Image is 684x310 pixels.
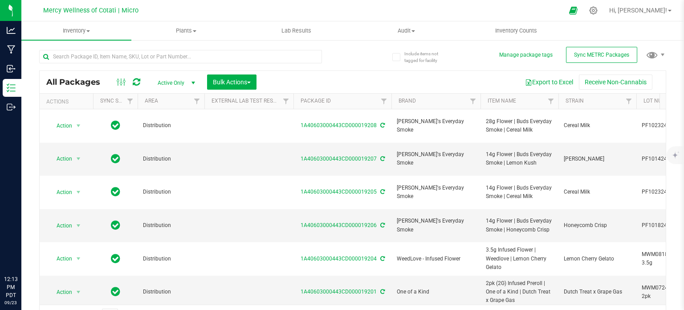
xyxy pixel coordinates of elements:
div: Manage settings [588,6,599,15]
span: In Sync [111,285,120,298]
iframe: Resource center [9,239,36,265]
button: Export to Excel [519,74,579,90]
span: Lab Results [269,27,323,35]
span: Sync from Compliance System [379,289,385,295]
a: Filter [622,94,636,109]
a: 1A40603000443CD000019205 [301,189,377,195]
span: Dutch Treat x Grape Gas [564,288,631,296]
span: Action [49,252,73,265]
span: Action [49,219,73,232]
span: Sync METRC Packages [574,52,629,58]
button: Manage package tags [499,51,553,59]
a: Item Name [488,98,516,104]
span: Distribution [143,121,199,130]
span: One of a Kind [397,288,475,296]
span: select [73,186,84,198]
span: [PERSON_NAME] [564,155,631,163]
span: All Packages [46,77,109,87]
a: Lab Results [241,21,351,40]
span: Honeycomb Crisp [564,221,631,230]
span: In Sync [111,186,120,198]
a: Package ID [301,98,331,104]
span: 2pk (2G) Infused Preroll | One of a Kind | Dutch Treat x Grape Gas [486,279,553,305]
span: Action [49,286,73,298]
a: External Lab Test Result [212,98,281,104]
span: Action [49,153,73,165]
inline-svg: Manufacturing [7,45,16,54]
span: Inventory [21,27,131,35]
span: In Sync [111,252,120,265]
span: Distribution [143,288,199,296]
span: Distribution [143,255,199,263]
span: In Sync [111,219,120,231]
span: Action [49,120,73,132]
span: In Sync [111,119,120,132]
a: Strain [566,98,584,104]
a: Filter [190,94,204,109]
span: Sync from Compliance System [379,156,385,162]
span: Open Ecommerce Menu [563,2,583,19]
a: 1A40603000443CD000019206 [301,222,377,228]
p: 12:13 PM PDT [4,275,17,299]
span: [PERSON_NAME]'s Everyday Smoke [397,150,475,167]
inline-svg: Inbound [7,64,16,73]
a: Filter [279,94,293,109]
span: Distribution [143,155,199,163]
a: Filter [123,94,138,109]
span: Hi, [PERSON_NAME]! [609,7,667,14]
span: WeedLove - Infused Flower [397,255,475,263]
span: [PERSON_NAME]'s Everyday Smoke [397,217,475,234]
span: Audit [352,27,461,35]
a: Inventory Counts [461,21,571,40]
span: 14g Flower | Buds Everyday Smoke | Lemon Kush [486,150,553,167]
span: Action [49,186,73,198]
span: Sync from Compliance System [379,256,385,262]
p: 09/23 [4,299,17,306]
span: Plants [132,27,241,35]
span: Cereal Milk [564,121,631,130]
inline-svg: Analytics [7,26,16,35]
span: select [73,120,84,132]
span: Inventory Counts [483,27,549,35]
span: Cereal Milk [564,188,631,196]
span: 28g Flower | Buds Everyday Smoke | Cereal Milk [486,117,553,134]
inline-svg: Inventory [7,83,16,92]
a: Filter [377,94,391,109]
span: Mercy Wellness of Cotati | Micro [43,7,138,14]
a: 1A40603000443CD000019208 [301,122,377,128]
span: 14g Flower | Buds Everyday Smoke | Cereal Milk [486,184,553,201]
span: Sync from Compliance System [379,122,385,128]
span: Bulk Actions [213,79,251,86]
span: In Sync [111,153,120,165]
a: Brand [399,98,416,104]
a: Inventory [21,21,131,40]
a: Lot Number [643,98,676,104]
span: select [73,286,84,298]
a: 1A40603000443CD000019201 [301,289,377,295]
a: Plants [131,21,241,40]
button: Sync METRC Packages [566,47,637,63]
span: Distribution [143,188,199,196]
button: Bulk Actions [207,74,256,90]
div: Actions [46,99,90,105]
a: Filter [466,94,480,109]
iframe: Resource center unread badge [26,237,37,248]
a: 1A40603000443CD000019207 [301,156,377,162]
inline-svg: Outbound [7,103,16,112]
span: Sync from Compliance System [379,189,385,195]
span: Sync from Compliance System [379,222,385,228]
input: Search Package ID, Item Name, SKU, Lot or Part Number... [39,50,322,63]
a: Sync Status [100,98,134,104]
a: Audit [351,21,461,40]
button: Receive Non-Cannabis [579,74,652,90]
span: [PERSON_NAME]'s Everyday Smoke [397,117,475,134]
span: select [73,252,84,265]
span: Include items not tagged for facility [404,50,449,64]
a: 1A40603000443CD000019204 [301,256,377,262]
span: select [73,219,84,232]
span: Lemon Cherry Gelato [564,255,631,263]
span: 3.5g Infused Flower | Weedlove | Lemon Cherry Gelato [486,246,553,272]
span: Distribution [143,221,199,230]
span: select [73,153,84,165]
a: Area [145,98,158,104]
